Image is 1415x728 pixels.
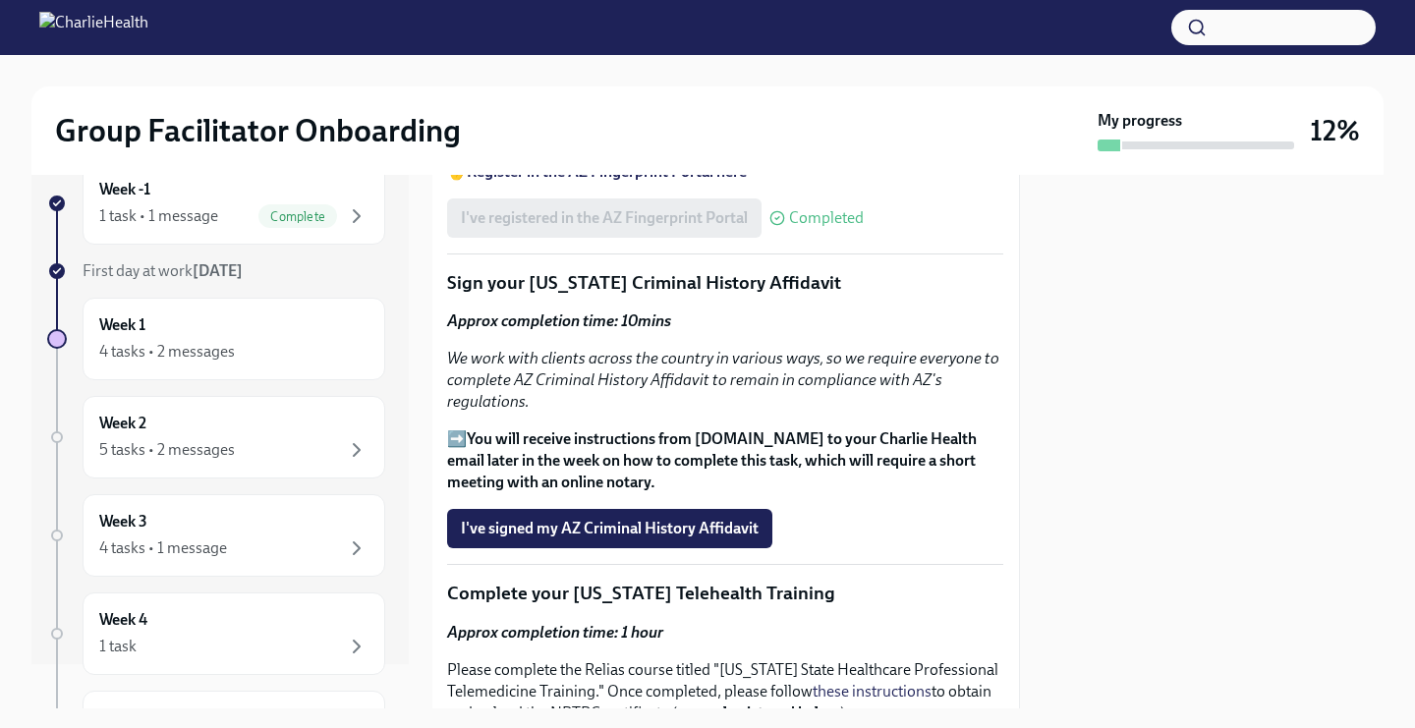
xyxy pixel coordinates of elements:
p: Please complete the Relias course titled "[US_STATE] State Healthcare Professional Telemedicine T... [447,659,1003,724]
img: CharlieHealth [39,12,148,43]
span: First day at work [83,261,243,280]
h2: Group Facilitator Onboarding [55,111,461,150]
span: Complete [258,209,337,224]
strong: Approx completion time: 1 hour [447,623,663,642]
h6: Week 1 [99,314,145,336]
a: Week 34 tasks • 1 message [47,494,385,577]
p: ➡️ [447,428,1003,493]
a: Week 41 task [47,592,385,675]
div: 1 task • 1 message [99,205,218,227]
div: 4 tasks • 2 messages [99,341,235,363]
strong: [DATE] [193,261,243,280]
strong: You will receive instructions from [DOMAIN_NAME] to your Charlie Health email later in the week o... [447,429,977,491]
h6: Week 4 [99,609,147,631]
div: 4 tasks • 1 message [99,537,227,559]
h6: Week -1 [99,179,150,200]
h3: 12% [1310,113,1360,148]
span: Completed [789,210,864,226]
p: Sign your [US_STATE] Criminal History Affidavit [447,270,1003,296]
div: 1 task [99,636,137,657]
a: Week 14 tasks • 2 messages [47,298,385,380]
h6: Week 3 [99,511,147,532]
div: 5 tasks • 2 messages [99,439,235,461]
h6: Week 2 [99,413,146,434]
button: I've signed my AZ Criminal History Affidavit [447,509,772,548]
a: Week 25 tasks • 2 messages [47,396,385,478]
p: Complete your [US_STATE] Telehealth Training [447,581,1003,606]
strong: Approx completion time: 10mins [447,311,671,330]
a: Register in the AZ Fingerprint Portal here [467,162,747,181]
strong: example pictured below [677,703,840,722]
span: I've signed my AZ Criminal History Affidavit [461,519,759,538]
strong: My progress [1098,110,1182,132]
a: these instructions [813,682,932,700]
em: We work with clients across the country in various ways, so we require everyone to complete AZ Cr... [447,349,999,411]
a: First day at work[DATE] [47,260,385,282]
a: Week -11 task • 1 messageComplete [47,162,385,245]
